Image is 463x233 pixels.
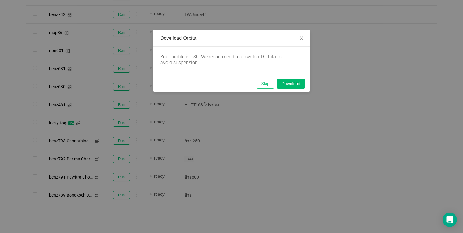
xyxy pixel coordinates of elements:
button: Download [277,79,305,89]
button: Close [293,30,310,47]
div: Download Orbita [160,35,303,42]
button: Skip [257,79,274,89]
div: Open Intercom Messenger [443,213,457,227]
i: icon: close [299,36,304,41]
div: Your profile is 130. We recommend to download Orbita to avoid suspension. [160,54,293,65]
